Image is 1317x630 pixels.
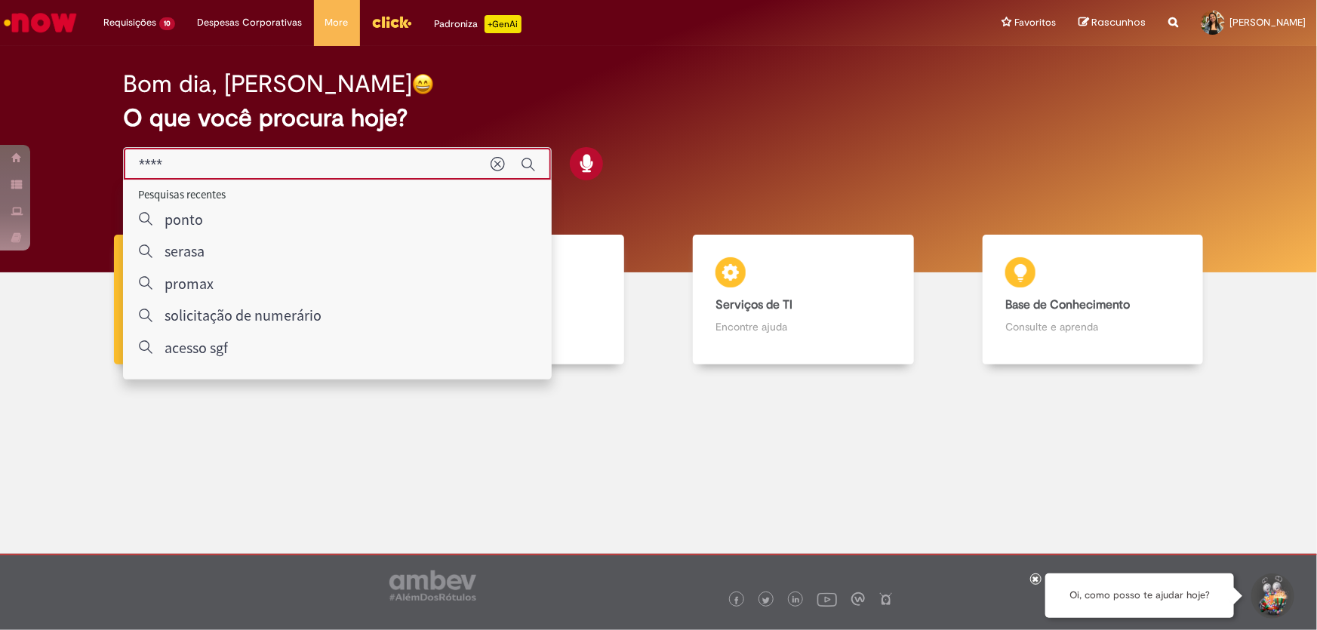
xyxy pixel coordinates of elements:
div: Padroniza [435,15,522,33]
div: Oi, como posso te ajudar hoje? [1045,573,1234,618]
a: Tirar dúvidas Tirar dúvidas com Lupi Assist e Gen Ai [79,235,369,365]
img: logo_footer_twitter.png [762,597,770,604]
a: Base de Conhecimento Consulte e aprenda [948,235,1238,365]
img: logo_footer_ambev_rotulo_gray.png [389,570,476,601]
b: Base de Conhecimento [1005,297,1130,312]
span: Favoritos [1014,15,1056,30]
span: More [325,15,349,30]
button: Iniciar Conversa de Suporte [1249,573,1294,619]
a: Serviços de TI Encontre ajuda [659,235,949,365]
b: Serviços de TI [715,297,792,312]
span: Rascunhos [1091,15,1146,29]
span: 10 [159,17,175,30]
img: logo_footer_workplace.png [851,592,865,606]
h2: O que você procura hoje? [123,105,1194,131]
span: Requisições [103,15,156,30]
span: [PERSON_NAME] [1229,16,1306,29]
img: logo_footer_youtube.png [817,589,837,609]
p: +GenAi [485,15,522,33]
a: Rascunhos [1079,16,1146,30]
img: happy-face.png [412,73,434,95]
h2: Bom dia, [PERSON_NAME] [123,71,412,97]
span: Despesas Corporativas [198,15,303,30]
p: Encontre ajuda [715,319,891,334]
img: logo_footer_linkedin.png [792,596,800,605]
img: logo_footer_facebook.png [733,597,740,604]
p: Consulte e aprenda [1005,319,1180,334]
img: ServiceNow [2,8,79,38]
img: click_logo_yellow_360x200.png [371,11,412,33]
img: logo_footer_naosei.png [879,592,893,606]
